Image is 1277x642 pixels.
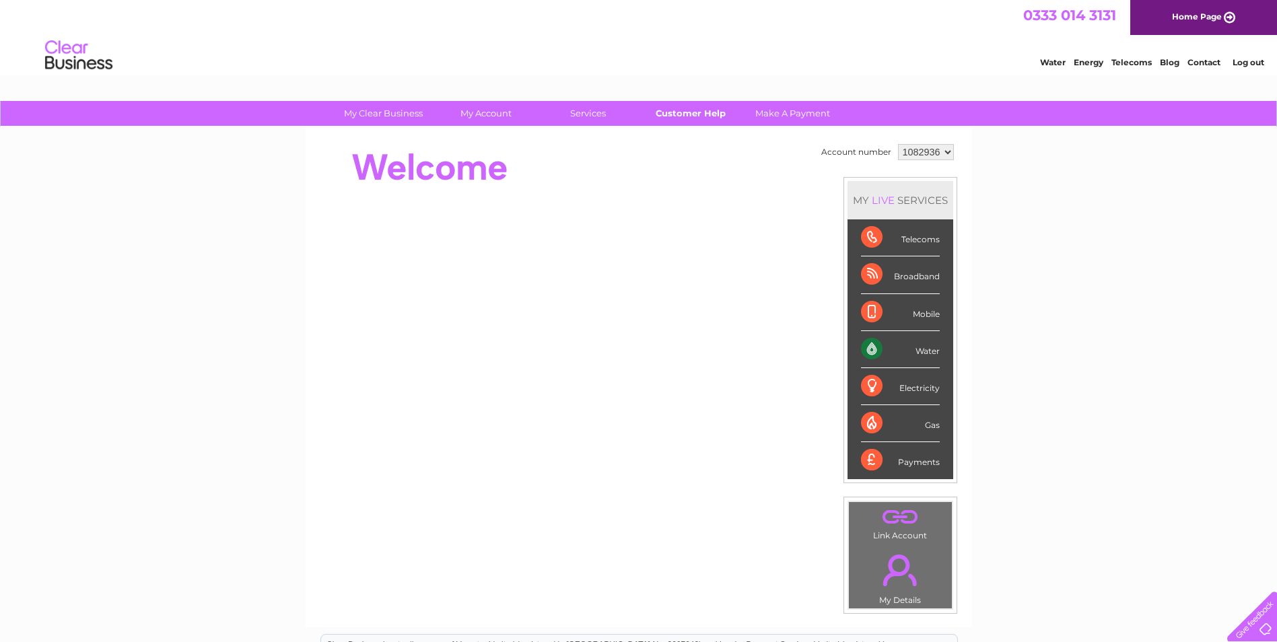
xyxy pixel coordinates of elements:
a: 0333 014 3131 [1023,7,1116,24]
img: logo.png [44,35,113,76]
div: Payments [861,442,940,478]
td: Link Account [848,501,953,544]
div: MY SERVICES [848,181,953,219]
a: Log out [1233,57,1264,67]
div: Clear Business is a trading name of Verastar Limited (registered in [GEOGRAPHIC_DATA] No. 3667643... [321,7,957,65]
a: Telecoms [1111,57,1152,67]
a: Services [532,101,644,126]
a: Make A Payment [737,101,848,126]
a: . [852,546,948,594]
div: LIVE [869,194,897,207]
a: Customer Help [635,101,746,126]
a: My Clear Business [328,101,439,126]
a: My Account [430,101,541,126]
a: Contact [1187,57,1220,67]
a: Blog [1160,57,1179,67]
div: Water [861,331,940,368]
div: Electricity [861,368,940,405]
td: My Details [848,543,953,609]
div: Telecoms [861,219,940,256]
a: Water [1040,57,1066,67]
a: Energy [1074,57,1103,67]
div: Mobile [861,294,940,331]
div: Gas [861,405,940,442]
td: Account number [818,141,895,164]
div: Broadband [861,256,940,293]
a: . [852,505,948,529]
